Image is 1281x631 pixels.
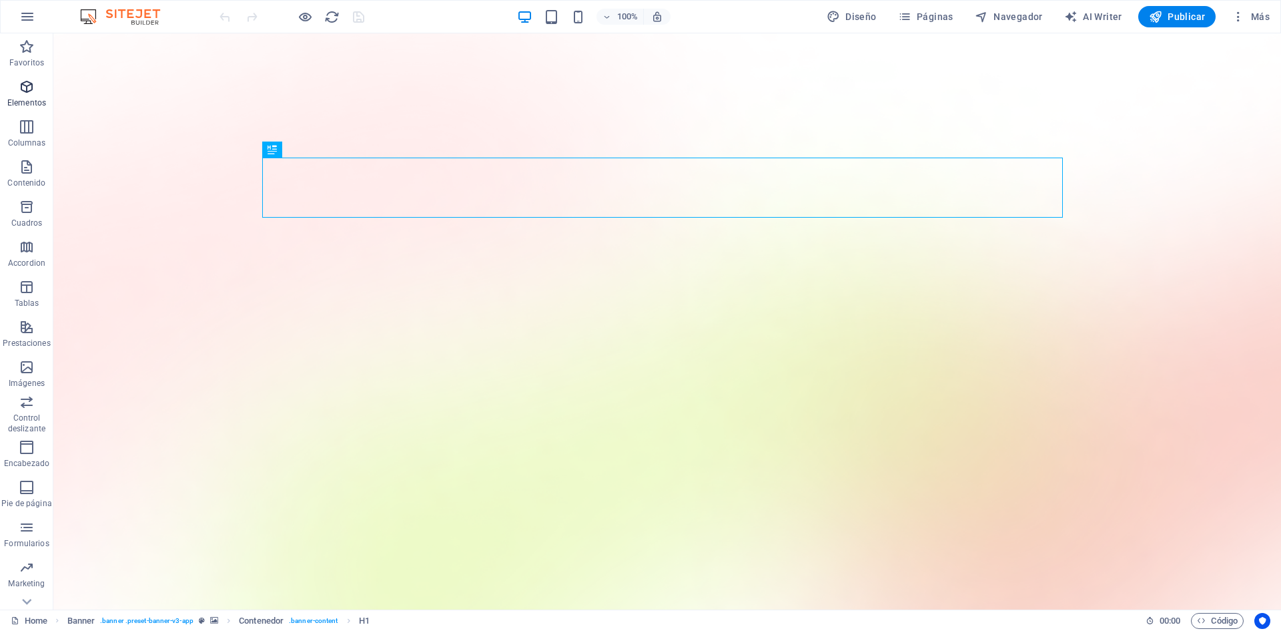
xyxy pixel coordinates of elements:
button: AI Writer [1059,6,1128,27]
div: Diseño (Ctrl+Alt+Y) [821,6,882,27]
p: Encabezado [4,458,49,469]
button: reload [324,9,340,25]
span: Código [1197,613,1238,629]
p: Contenido [7,178,45,188]
nav: breadcrumb [67,613,370,629]
p: Marketing [8,578,45,589]
p: Elementos [7,97,46,108]
p: Formularios [4,538,49,549]
p: Tablas [15,298,39,308]
span: : [1169,616,1171,626]
a: Haz clic para cancelar la selección y doble clic para abrir páginas [11,613,47,629]
span: Diseño [827,10,877,23]
button: Más [1226,6,1275,27]
i: Este elemento es un preajuste personalizable [199,617,205,624]
button: Páginas [893,6,959,27]
p: Imágenes [9,378,45,389]
span: Páginas [898,10,953,23]
span: Navegador [975,10,1043,23]
span: Haz clic para seleccionar y doble clic para editar [239,613,284,629]
span: 00 00 [1160,613,1180,629]
h6: Tiempo de la sesión [1146,613,1181,629]
span: Más [1232,10,1270,23]
button: Haz clic para salir del modo de previsualización y seguir editando [297,9,313,25]
button: Diseño [821,6,882,27]
p: Pie de página [1,498,51,509]
p: Columnas [8,138,46,148]
span: Haz clic para seleccionar y doble clic para editar [359,613,370,629]
h6: 100% [616,9,638,25]
img: Editor Logo [77,9,177,25]
button: Código [1191,613,1244,629]
span: Haz clic para seleccionar y doble clic para editar [67,613,95,629]
i: Al redimensionar, ajustar el nivel de zoom automáticamente para ajustarse al dispositivo elegido. [651,11,663,23]
p: Cuadros [11,218,43,228]
span: Publicar [1149,10,1206,23]
span: . banner-content [289,613,338,629]
button: 100% [596,9,644,25]
button: Navegador [969,6,1048,27]
i: Este elemento contiene un fondo [210,617,218,624]
p: Accordion [8,258,45,268]
span: . banner .preset-banner-v3-app [100,613,193,629]
button: Usercentrics [1254,613,1270,629]
i: Volver a cargar página [324,9,340,25]
button: Publicar [1138,6,1216,27]
p: Favoritos [9,57,44,68]
span: AI Writer [1064,10,1122,23]
p: Prestaciones [3,338,50,349]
